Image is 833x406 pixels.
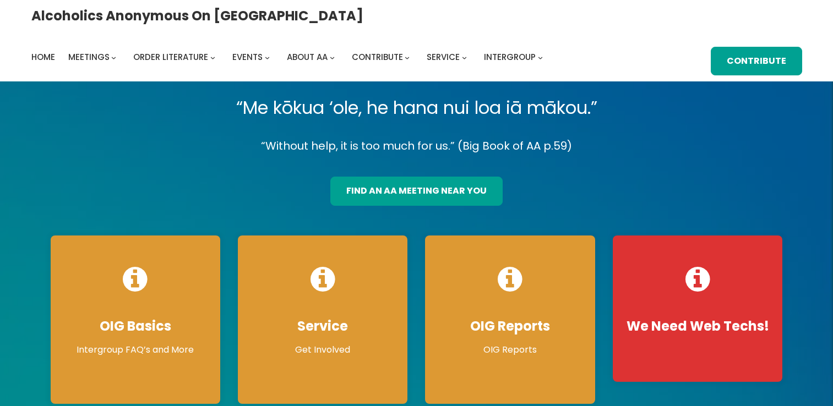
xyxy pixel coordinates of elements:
button: Service submenu [462,55,467,60]
span: Meetings [68,51,110,63]
span: Contribute [352,51,403,63]
a: Alcoholics Anonymous on [GEOGRAPHIC_DATA] [31,4,363,28]
p: OIG Reports [436,343,584,356]
a: Events [232,50,263,65]
a: Service [427,50,460,65]
button: Order Literature submenu [210,55,215,60]
a: Intergroup [484,50,536,65]
h4: OIG Basics [62,318,209,334]
p: “Without help, it is too much for us.” (Big Book of AA p.59) [42,136,792,156]
a: Home [31,50,55,65]
a: Contribute [352,50,403,65]
span: Events [232,51,263,63]
span: Home [31,51,55,63]
h4: We Need Web Techs! [624,318,771,334]
span: Service [427,51,460,63]
p: Intergroup FAQ’s and More [62,343,209,356]
h4: Service [249,318,396,334]
span: Order Literature [133,51,208,63]
a: About AA [287,50,328,65]
nav: Intergroup [31,50,547,65]
a: find an aa meeting near you [330,177,503,206]
button: Contribute submenu [405,55,410,60]
span: Intergroup [484,51,536,63]
h4: OIG Reports [436,318,584,334]
p: “Me kōkua ‘ole, he hana nui loa iā mākou.” [42,92,792,123]
span: About AA [287,51,328,63]
a: Contribute [711,47,802,76]
a: Meetings [68,50,110,65]
p: Get Involved [249,343,396,356]
button: About AA submenu [330,55,335,60]
button: Intergroup submenu [538,55,543,60]
button: Events submenu [265,55,270,60]
button: Meetings submenu [111,55,116,60]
